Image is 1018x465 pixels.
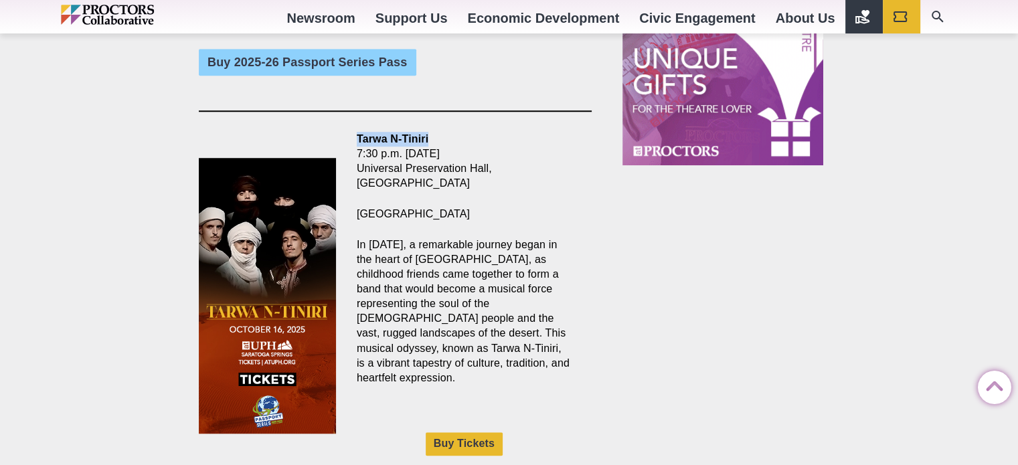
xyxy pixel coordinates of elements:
strong: Tarwa N-Tiniri [357,133,428,145]
a: Buy 2025-26 Passport Series Pass [199,49,416,76]
p: 7:30 p.m. [DATE] Universal Preservation Hall, [GEOGRAPHIC_DATA] [357,132,572,191]
p: In [DATE], a remarkable journey began in the heart of [GEOGRAPHIC_DATA], as childhood friends cam... [357,238,572,385]
a: Buy Tickets [426,432,503,456]
img: Proctors logo [61,5,211,25]
p: [GEOGRAPHIC_DATA] [357,207,572,221]
a: Back to Top [978,371,1005,398]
